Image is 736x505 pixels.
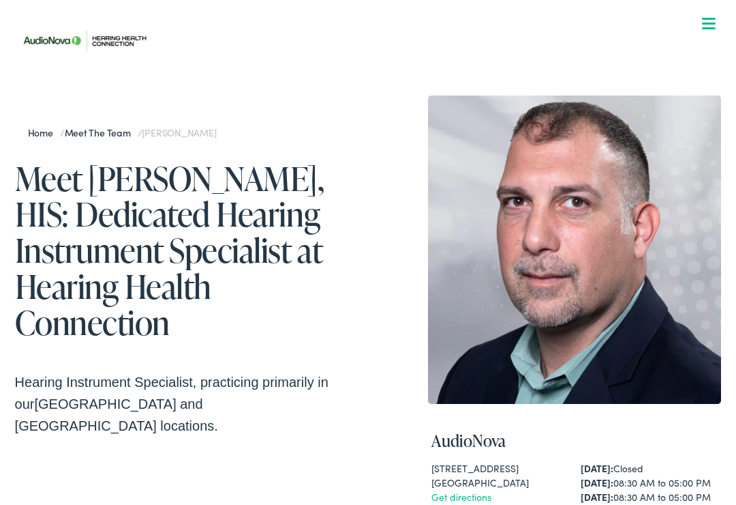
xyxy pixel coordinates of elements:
[581,476,613,489] strong: [DATE]:
[142,126,216,139] span: [PERSON_NAME]
[15,160,368,341] h1: Meet [PERSON_NAME], HIS: Dedicated Hearing Instrument Specialist at Hearing Health Connection
[428,96,721,404] img: Ken Mashraky HIS is a hearing instrument specialist at Hearing Health Connection in Monroeville, PA.
[431,431,718,451] h4: AudioNova
[28,126,217,139] span: / /
[581,461,613,475] strong: [DATE]:
[581,490,613,504] strong: [DATE]:
[15,396,203,433] span: [GEOGRAPHIC_DATA] and [GEOGRAPHIC_DATA]
[65,126,138,139] a: Meet the Team
[431,461,569,476] div: [STREET_ADDRESS]
[28,126,60,139] a: Home
[25,55,722,97] a: What We Offer
[15,371,368,437] p: Hearing Instrument Specialist, practicing primarily in our locations.
[431,490,491,504] a: Get directions
[431,476,569,490] div: [GEOGRAPHIC_DATA]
